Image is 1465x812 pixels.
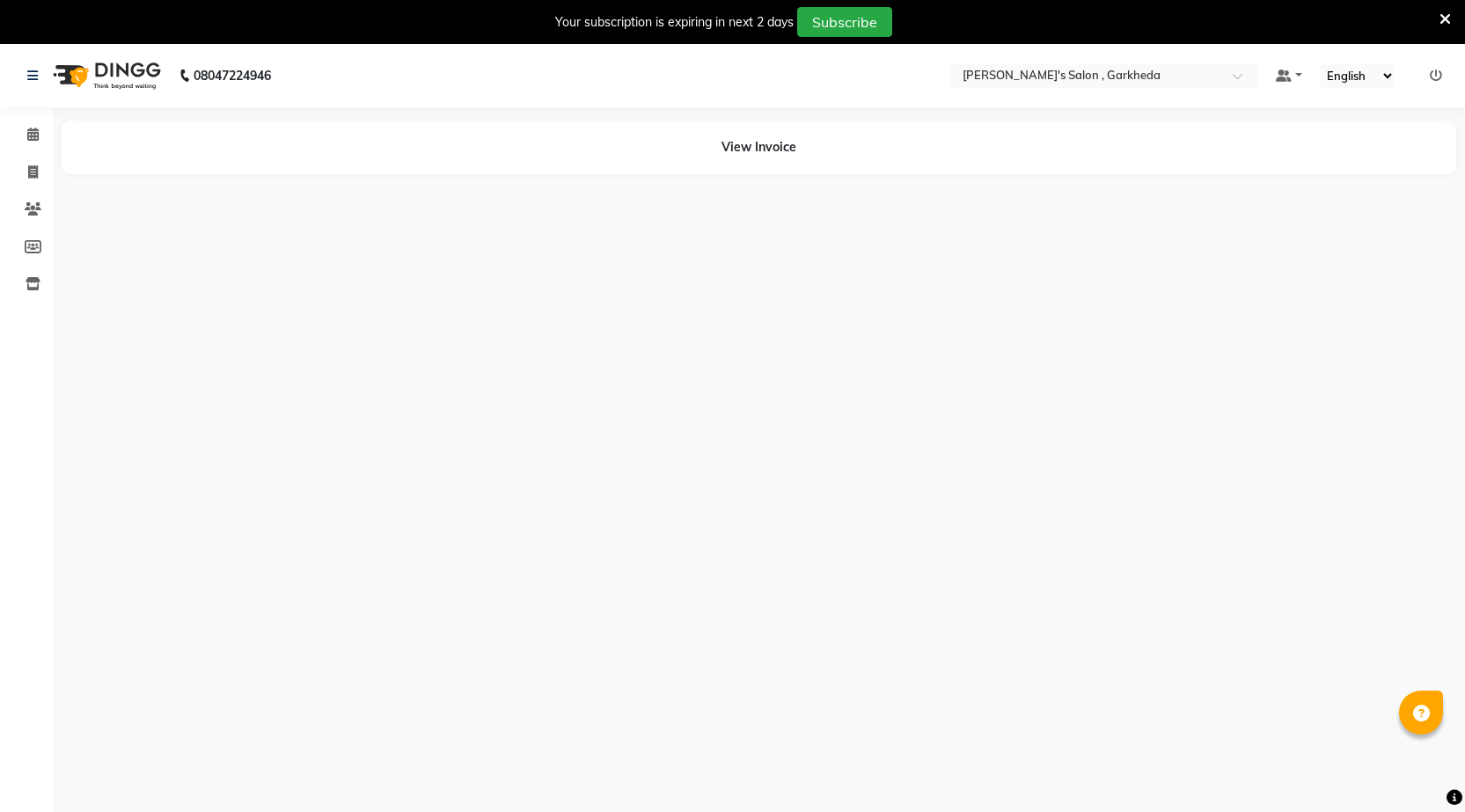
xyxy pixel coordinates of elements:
iframe: chat widget [1391,742,1447,794]
img: logo [45,51,165,100]
div: Your subscription is expiring in next 2 days [555,13,794,32]
div: View Invoice [62,121,1456,174]
button: Subscribe [797,7,892,37]
b: 08047224946 [194,51,271,100]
